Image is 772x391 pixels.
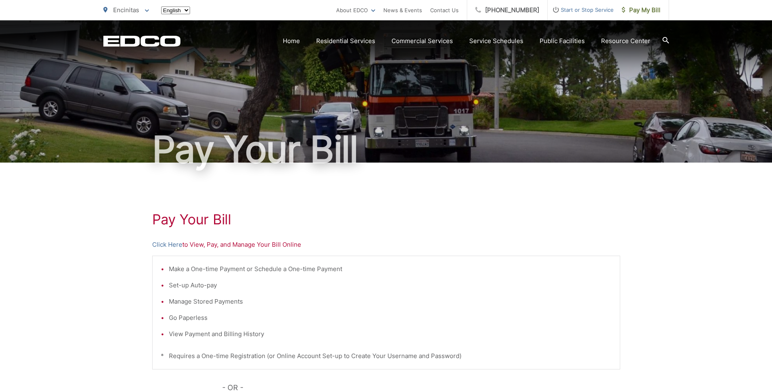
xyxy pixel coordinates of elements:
h1: Pay Your Bill [152,211,620,228]
a: Service Schedules [469,36,523,46]
a: About EDCO [336,5,375,15]
span: Encinitas [113,6,139,14]
a: Resource Center [601,36,650,46]
li: View Payment and Billing History [169,329,612,339]
h1: Pay Your Bill [103,129,669,170]
a: News & Events [383,5,422,15]
li: Go Paperless [169,313,612,323]
li: Make a One-time Payment or Schedule a One-time Payment [169,264,612,274]
a: EDCD logo. Return to the homepage. [103,35,181,47]
p: * Requires a One-time Registration (or Online Account Set-up to Create Your Username and Password) [161,351,612,361]
a: Home [283,36,300,46]
select: Select a language [161,7,190,14]
a: Residential Services [316,36,375,46]
a: Contact Us [430,5,459,15]
a: Click Here [152,240,182,250]
a: Commercial Services [391,36,453,46]
p: to View, Pay, and Manage Your Bill Online [152,240,620,250]
span: Pay My Bill [622,5,660,15]
li: Manage Stored Payments [169,297,612,306]
a: Public Facilities [540,36,585,46]
li: Set-up Auto-pay [169,280,612,290]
